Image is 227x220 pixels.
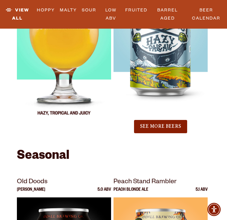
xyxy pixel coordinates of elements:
a: Beer Calendar [185,3,227,25]
p: 5.0 ABV [98,188,111,197]
a: Barrel Aged [150,3,185,25]
p: Peach Blonde Ale [113,188,148,197]
a: Fruited [123,3,150,17]
div: Accessibility Menu [207,203,221,216]
button: See More Beers [134,120,187,133]
p: Old Doods [17,177,111,188]
p: Peach Stand Rambler [113,177,208,188]
p: 5.1 ABV [196,188,208,197]
h2: Seasonal [17,149,210,164]
p: [PERSON_NAME] [17,188,45,197]
a: Low ABV [99,3,123,25]
a: Hoppy [34,3,57,17]
a: Malty [57,3,79,17]
a: Sour [79,3,99,17]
